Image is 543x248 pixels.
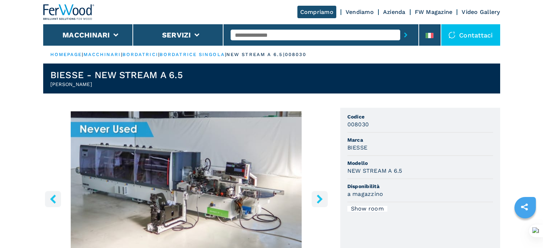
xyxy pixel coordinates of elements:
a: bordatrice singola [160,52,225,57]
button: left-button [45,191,61,207]
a: bordatrici [122,52,158,57]
h3: 008030 [347,120,369,128]
a: sharethis [516,198,533,216]
span: | [82,52,83,57]
span: | [158,52,160,57]
span: Modello [347,160,493,167]
span: Codice [347,113,493,120]
button: right-button [312,191,328,207]
button: Macchinari [62,31,110,39]
h3: BIESSE [347,143,368,152]
span: | [225,52,226,57]
iframe: Chat [513,216,538,243]
p: 008030 [285,51,307,58]
a: macchinari [84,52,121,57]
h3: a magazzino [347,190,383,198]
div: Show room [347,206,387,212]
img: Ferwood [43,4,95,20]
a: Compriamo [297,6,336,18]
h3: NEW STREAM A 6.5 [347,167,402,175]
a: Vendiamo [346,9,374,15]
a: Azienda [383,9,406,15]
p: new stream a 6.5 | [226,51,285,58]
a: HOMEPAGE [50,52,82,57]
span: Marca [347,136,493,143]
a: FW Magazine [415,9,453,15]
img: Contattaci [448,31,456,39]
div: Contattaci [441,24,500,46]
span: | [121,52,122,57]
h1: BIESSE - NEW STREAM A 6.5 [50,69,183,81]
button: Servizi [162,31,191,39]
a: Video Gallery [462,9,500,15]
span: Disponibilità [347,183,493,190]
h2: [PERSON_NAME] [50,81,183,88]
button: submit-button [400,27,411,43]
